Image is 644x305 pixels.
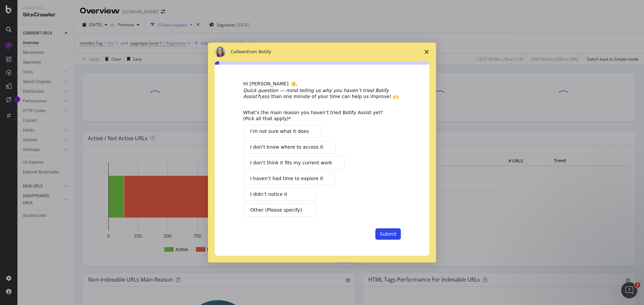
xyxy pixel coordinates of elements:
[247,49,271,54] span: from Botify
[215,47,225,57] img: Profile image for Colleen
[250,175,323,182] span: I haven’t had time to explore it
[250,191,287,198] span: I didn’t notice it
[417,43,436,61] span: Close survey
[231,49,247,54] span: Colleen
[375,228,401,240] button: Submit
[243,204,317,217] button: Other (Please specify)
[250,144,323,151] span: I don’t know where to access it
[243,87,401,99] div: Less than one minute of your time can help us improve! 🙌
[243,81,401,87] div: Hi [PERSON_NAME] 👋,
[243,156,344,169] button: I don’t think it fits my current work
[250,159,332,166] span: I don’t think it fits my current work
[250,207,302,214] span: Other (Please specify)
[243,141,336,154] button: I don’t know where to access it
[250,128,309,135] span: I’m not sure what it does
[243,109,391,122] div: What’s the main reason you haven’t tried Botify Assist yet? (Pick all that apply)
[243,172,335,185] button: I haven’t had time to explore it
[243,88,389,99] i: Quick question — mind telling us why you haven’t tried Botify Assist?
[243,125,321,138] button: I’m not sure what it does
[243,188,317,201] button: I didn’t notice it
